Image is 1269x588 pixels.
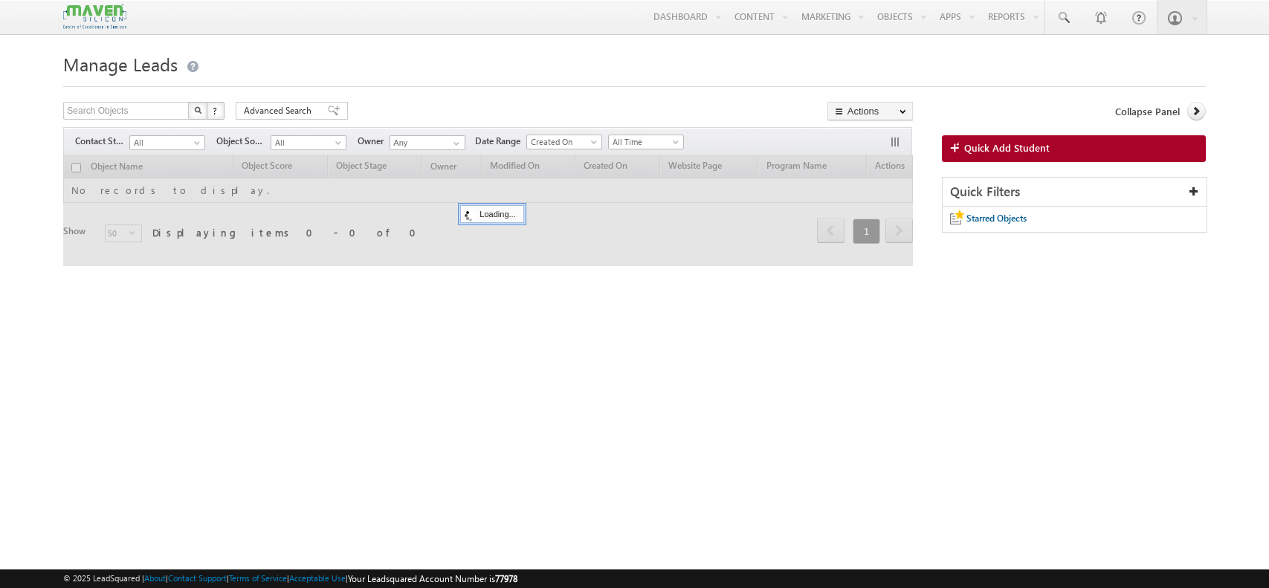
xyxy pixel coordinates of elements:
span: 77978 [495,573,517,584]
a: Contact Support [168,573,227,583]
img: Search [194,106,201,114]
a: All Time [608,135,684,149]
input: Type to Search [390,135,465,150]
span: © 2025 LeadSquared | | | | | [63,572,517,586]
span: All [130,136,201,149]
button: ? [207,102,225,120]
a: Terms of Service [229,573,287,583]
a: Created On [526,135,602,149]
span: Date Range [475,135,526,148]
a: All [129,135,205,150]
span: Quick Add Student [964,141,1050,155]
span: Manage Leads [63,52,178,76]
a: Show All Items [445,136,464,151]
span: Your Leadsquared Account Number is [348,573,517,584]
span: Object Source [216,135,271,148]
span: Created On [527,135,598,149]
span: Owner [358,135,390,148]
span: Collapse Panel [1115,105,1180,118]
span: Advanced Search [244,104,316,117]
span: All Time [609,135,679,149]
button: Actions [827,102,913,120]
a: Acceptable Use [289,573,346,583]
span: ? [213,104,219,117]
span: Contact Stage [75,135,129,148]
span: Starred Objects [966,213,1027,224]
span: All [271,136,342,149]
a: Quick Add Student [942,135,1206,162]
a: All [271,135,346,150]
a: About [144,573,166,583]
img: Custom Logo [63,4,126,30]
div: Quick Filters [943,178,1207,207]
div: Loading... [460,205,523,223]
